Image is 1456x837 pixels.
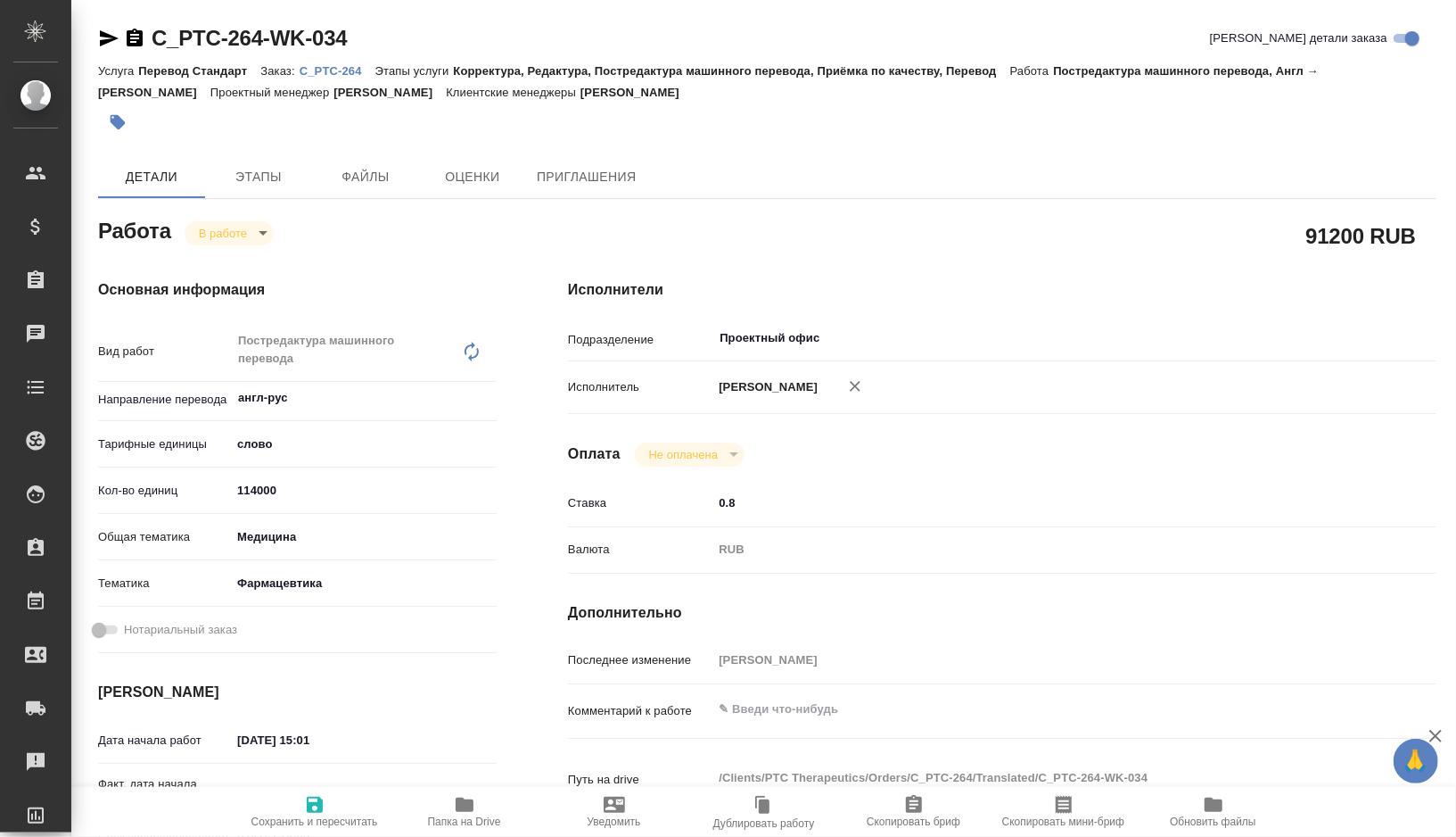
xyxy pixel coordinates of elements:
input: Пустое поле [231,780,387,806]
span: Папка на Drive [428,816,501,828]
p: Работа [1010,64,1054,78]
span: Детали [109,166,194,188]
h2: 91200 RUB [1305,220,1416,251]
button: Скопировать бриф [839,787,989,837]
button: Удалить исполнителя [835,367,875,406]
div: Медицина [231,522,497,552]
span: Обновить файлы [1170,816,1256,828]
span: Нотариальный заказ [124,621,237,639]
input: Пустое поле [712,647,1364,673]
p: Исполнитель [568,378,712,396]
span: Скопировать мини-бриф [1002,816,1124,828]
span: Файлы [323,166,408,188]
button: Обновить файлы [1139,787,1288,837]
span: Уведомить [588,816,641,828]
div: Фармацевтика [231,568,497,599]
button: Скопировать мини-бриф [989,787,1139,837]
h4: [PERSON_NAME] [98,682,497,703]
h4: Оплата [568,443,621,465]
span: Этапы [216,166,301,188]
button: Добавить тэг [98,103,137,142]
button: Скопировать ссылку [124,28,145,49]
span: Скопировать бриф [867,816,960,828]
p: Последнее изменение [568,651,712,669]
p: Валюта [568,541,712,559]
button: Скопировать ссылку для ЯМессенджера [98,28,119,49]
span: [PERSON_NAME] детали заказа [1210,29,1387,47]
p: Проектный менеджер [210,86,333,99]
p: [PERSON_NAME] [712,378,818,396]
p: Факт. дата начала работ [98,775,231,811]
h4: Исполнители [568,279,1436,301]
span: Приглашения [537,166,637,188]
p: Тарифные единицы [98,435,231,453]
p: Этапы услуги [375,64,454,78]
p: Вид работ [98,343,231,360]
input: ✎ Введи что-нибудь [231,727,387,753]
p: C_PTC-264 [300,64,375,78]
p: Дата начала работ [98,732,231,750]
p: Кол-во единиц [98,482,231,500]
textarea: /Clients/PTC Therapeutics/Orders/C_PTC-264/Translated/C_PTC-264-WK-034 [712,763,1364,793]
p: [PERSON_NAME] [333,86,446,99]
span: Оценки [430,166,515,188]
button: Не оплачена [644,447,723,462]
p: Ставка [568,494,712,512]
p: Направление перевода [98,391,231,409]
input: ✎ Введи что-нибудь [231,477,497,503]
span: Сохранить и пересчитать [251,816,378,828]
a: C_PTC-264 [300,62,375,78]
p: Комментарий к работе [568,702,712,720]
p: Клиентские менеджеры [446,86,580,99]
p: Перевод Стандарт [138,64,260,78]
p: Общая тематика [98,528,231,546]
button: Папка на Drive [390,787,539,837]
div: слово [231,429,497,460]
p: Услуга [98,64,138,78]
button: Open [487,396,490,400]
button: Сохранить и пересчитать [240,787,390,837]
input: ✎ Введи что-нибудь [712,490,1364,516]
h4: Основная информация [98,279,497,301]
div: RUB [712,535,1364,565]
p: Корректура, Редактура, Постредактура машинного перевода, Приёмка по качеству, Перевод [453,64,1009,78]
div: В работе [185,221,274,245]
p: Путь на drive [568,771,712,789]
button: Дублировать работу [689,787,839,837]
p: Заказ: [260,64,299,78]
h4: Дополнительно [568,602,1436,624]
button: 🙏 [1394,739,1438,783]
button: В работе [193,226,252,241]
h2: Работа [98,213,171,245]
p: [PERSON_NAME] [580,86,693,99]
a: C_PTC-264-WK-034 [152,26,348,50]
span: Дублировать работу [713,817,815,830]
p: Подразделение [568,331,712,349]
span: 🙏 [1401,742,1431,780]
button: Уведомить [539,787,689,837]
p: Тематика [98,575,231,593]
button: Open [1354,336,1358,340]
div: В работе [635,443,744,467]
